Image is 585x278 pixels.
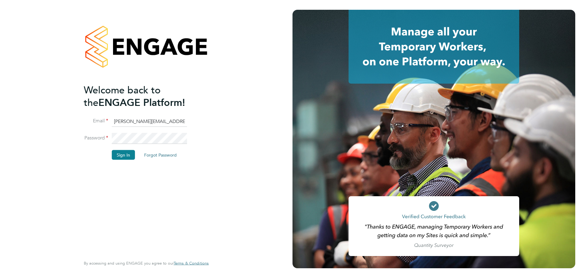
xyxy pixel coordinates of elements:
label: Email [84,118,108,124]
button: Sign In [112,150,135,160]
span: Terms & Conditions [174,261,209,266]
label: Password [84,135,108,141]
input: Enter your work email... [112,116,187,127]
span: By accessing and using ENGAGE you agree to our [84,261,209,266]
a: Terms & Conditions [174,261,209,266]
h2: ENGAGE Platform! [84,84,203,109]
span: Welcome back to the [84,84,161,108]
button: Forgot Password [139,150,182,160]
